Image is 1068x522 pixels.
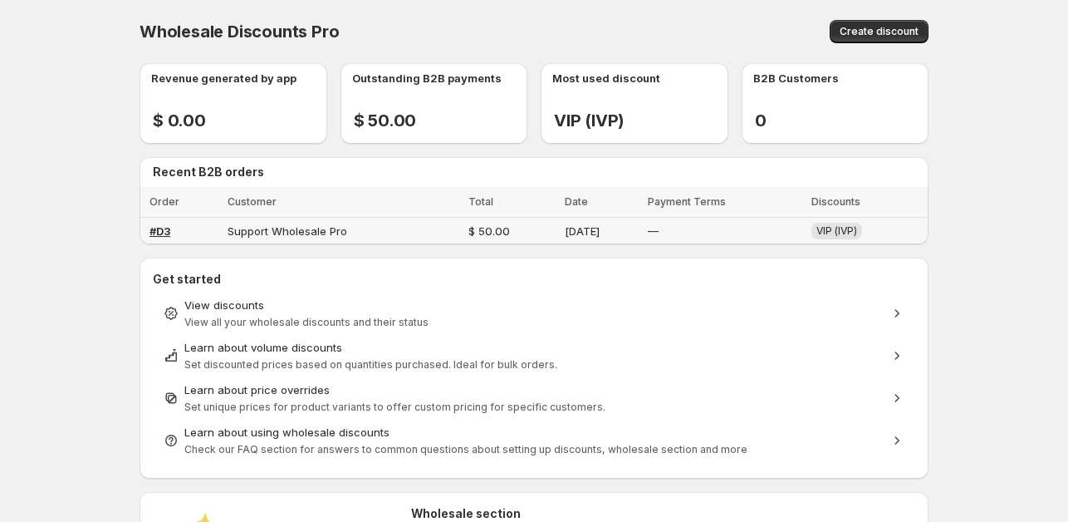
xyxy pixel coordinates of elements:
span: Discounts [811,195,860,208]
button: Create discount [830,20,928,43]
a: #D3 [149,224,170,238]
span: [DATE] [565,224,600,238]
h2: Get started [153,271,915,288]
span: Set unique prices for product variants to offer custom pricing for specific customers. [184,401,605,413]
span: Support Wholesale Pro [228,224,347,238]
p: B2B Customers [753,70,839,86]
p: Revenue generated by app [151,70,296,86]
h2: $ 50.00 [354,111,417,130]
h2: $ 0.00 [153,111,206,130]
span: — [648,224,659,238]
div: Learn about price overrides [184,382,884,398]
div: Learn about using wholesale discounts [184,424,884,441]
h2: Wholesale section [411,505,915,522]
span: Set discounted prices based on quantities purchased. Ideal for bulk orders. [184,358,557,371]
h2: VIP (IVP) [554,111,625,130]
span: Order [149,195,179,208]
span: Wholesale Discounts Pro [140,22,339,42]
div: Learn about volume discounts [184,339,884,356]
span: Create discount [840,25,919,38]
h2: Recent B2B orders [153,164,922,180]
span: Check our FAQ section for answers to common questions about setting up discounts, wholesale secti... [184,443,747,456]
h2: 0 [755,111,780,130]
span: Payment Terms [648,195,726,208]
span: View all your wholesale discounts and their status [184,316,429,328]
span: $ 50.00 [468,224,510,238]
p: Outstanding B2B payments [352,70,502,86]
span: VIP (IVP) [816,224,857,237]
span: Customer [228,195,277,208]
p: Most used discount [552,70,660,86]
span: Date [565,195,588,208]
div: View discounts [184,297,884,313]
span: Total [468,195,493,208]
